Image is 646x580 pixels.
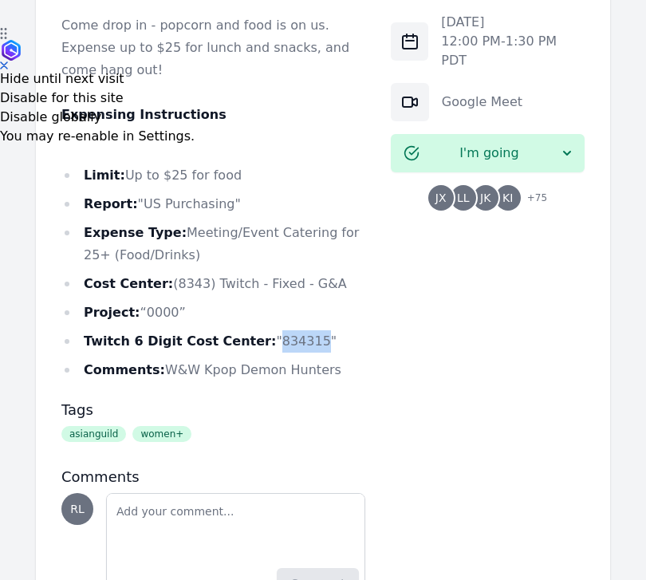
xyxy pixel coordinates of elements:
li: (8343) Twitch - Fixed - G&A [61,273,365,295]
h3: Comments [61,468,365,487]
strong: Comments: [84,362,165,377]
span: KI [502,192,513,203]
span: JX [435,192,447,203]
strong: Twitch 6 Digit Cost Center: [84,333,276,349]
li: W&W Kpop Demon Hunters [61,359,365,381]
span: RL [70,503,85,515]
strong: Expensing Instructions [61,107,226,122]
li: Up to $25 for food [61,164,365,187]
p: [DATE] [441,13,585,32]
li: "834315" [61,330,365,353]
span: LL [457,192,470,203]
li: "US Purchasing" [61,193,365,215]
strong: Report: [84,196,138,211]
h3: Tags [61,400,365,420]
li: “0000” [61,302,365,324]
p: 12:00 PM - 1:30 PM PDT [441,32,585,70]
p: Come drop in - popcorn and food is on us. Expense up to $25 for lunch and snacks, and come hang out! [61,14,365,81]
span: JK [480,192,490,203]
strong: Expense Type: [84,225,187,240]
span: + 75 [518,188,547,211]
li: Meeting/Event Catering for 25+ (Food/Drinks) [61,222,365,266]
strong: Project: [84,305,140,320]
span: women+ [132,426,191,442]
strong: Limit: [84,168,125,183]
button: I'm going [391,134,585,172]
strong: Cost Center: [84,276,173,291]
span: asianguild [61,426,126,442]
span: I'm going [420,144,559,163]
a: Google Meet [442,94,522,109]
